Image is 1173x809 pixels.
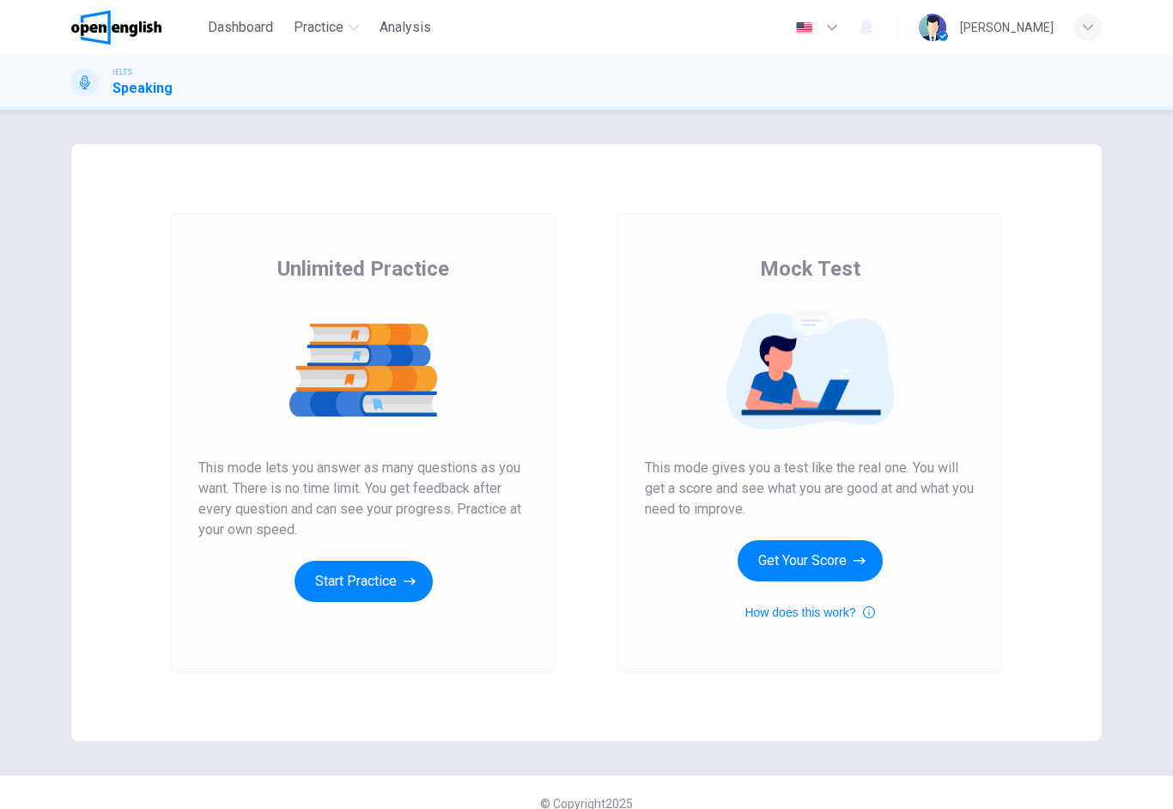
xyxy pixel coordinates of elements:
[295,561,433,602] button: Start Practice
[919,14,946,41] img: Profile picture
[793,21,815,34] img: en
[287,12,366,43] button: Practice
[198,458,528,540] span: This mode lets you answer as many questions as you want. There is no time limit. You get feedback...
[201,12,280,43] button: Dashboard
[745,602,874,623] button: How does this work?
[380,17,431,38] span: Analysis
[112,78,173,99] h1: Speaking
[645,458,975,520] span: This mode gives you a test like the real one. You will get a score and see what you are good at a...
[277,255,449,283] span: Unlimited Practice
[71,10,201,45] a: OpenEnglish logo
[208,17,273,38] span: Dashboard
[294,17,343,38] span: Practice
[71,10,161,45] img: OpenEnglish logo
[960,17,1054,38] div: [PERSON_NAME]
[373,12,438,43] button: Analysis
[738,540,883,581] button: Get Your Score
[112,66,132,78] span: IELTS
[760,255,860,283] span: Mock Test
